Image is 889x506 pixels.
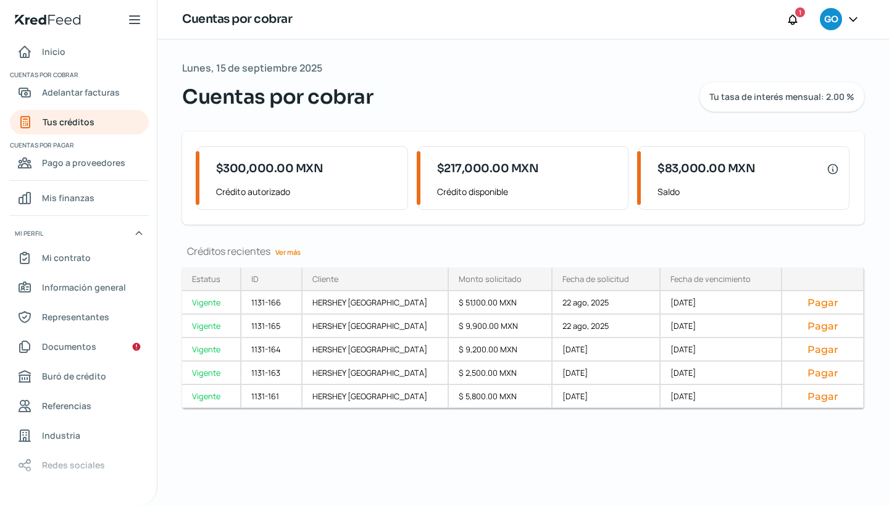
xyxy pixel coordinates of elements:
[42,398,91,413] span: Referencias
[15,228,43,239] span: Mi perfil
[10,334,149,359] a: Documentos
[553,315,661,338] div: 22 ago, 2025
[42,487,80,502] span: Colateral
[42,428,80,443] span: Industria
[216,184,398,199] span: Crédito autorizado
[303,362,449,385] div: HERSHEY [GEOGRAPHIC_DATA]
[459,273,522,284] div: Monto solicitado
[182,82,373,112] span: Cuentas por cobrar
[241,338,303,362] div: 1131-164
[192,273,220,284] div: Estatus
[792,367,853,379] button: Pagar
[42,250,91,265] span: Mi contrato
[10,110,149,135] a: Tus créditos
[43,114,94,130] span: Tus créditos
[182,244,864,258] div: Créditos recientes
[449,338,553,362] div: $ 9,200.00 MXN
[42,85,120,100] span: Adelantar facturas
[182,10,292,28] h1: Cuentas por cobrar
[449,385,553,409] div: $ 5,800.00 MXN
[10,275,149,300] a: Información general
[241,385,303,409] div: 1131-161
[799,7,801,18] span: 1
[303,291,449,315] div: HERSHEY [GEOGRAPHIC_DATA]
[553,338,661,362] div: [DATE]
[553,291,661,315] div: 22 ago, 2025
[562,273,629,284] div: Fecha de solicitud
[42,190,94,205] span: Mis finanzas
[792,320,853,332] button: Pagar
[10,305,149,330] a: Representantes
[657,160,755,177] span: $83,000.00 MXN
[661,385,782,409] div: [DATE]
[553,362,661,385] div: [DATE]
[792,390,853,402] button: Pagar
[437,184,619,199] span: Crédito disponible
[303,385,449,409] div: HERSHEY [GEOGRAPHIC_DATA]
[251,273,259,284] div: ID
[824,12,838,27] span: GO
[10,139,147,151] span: Cuentas por pagar
[553,385,661,409] div: [DATE]
[709,93,854,101] span: Tu tasa de interés mensual: 2.00 %
[182,291,241,315] a: Vigente
[241,315,303,338] div: 1131-165
[437,160,539,177] span: $217,000.00 MXN
[241,362,303,385] div: 1131-163
[42,44,65,59] span: Inicio
[10,453,149,478] a: Redes sociales
[661,291,782,315] div: [DATE]
[10,246,149,270] a: Mi contrato
[661,315,782,338] div: [DATE]
[449,291,553,315] div: $ 51,100.00 MXN
[42,368,106,384] span: Buró de crédito
[10,186,149,210] a: Mis finanzas
[661,338,782,362] div: [DATE]
[10,39,149,64] a: Inicio
[182,338,241,362] a: Vigente
[10,394,149,418] a: Referencias
[449,315,553,338] div: $ 9,900.00 MXN
[270,243,306,262] a: Ver más
[182,315,241,338] a: Vigente
[312,273,338,284] div: Cliente
[10,69,147,80] span: Cuentas por cobrar
[661,362,782,385] div: [DATE]
[303,315,449,338] div: HERSHEY [GEOGRAPHIC_DATA]
[182,362,241,385] a: Vigente
[216,160,323,177] span: $300,000.00 MXN
[42,339,96,354] span: Documentos
[42,155,125,170] span: Pago a proveedores
[10,364,149,389] a: Buró de crédito
[449,362,553,385] div: $ 2,500.00 MXN
[182,385,241,409] a: Vigente
[792,296,853,309] button: Pagar
[42,457,105,473] span: Redes sociales
[10,80,149,105] a: Adelantar facturas
[10,423,149,448] a: Industria
[657,184,839,199] span: Saldo
[182,59,322,77] span: Lunes, 15 de septiembre 2025
[241,291,303,315] div: 1131-166
[42,309,109,325] span: Representantes
[303,338,449,362] div: HERSHEY [GEOGRAPHIC_DATA]
[42,280,126,295] span: Información general
[670,273,751,284] div: Fecha de vencimiento
[792,343,853,355] button: Pagar
[10,151,149,175] a: Pago a proveedores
